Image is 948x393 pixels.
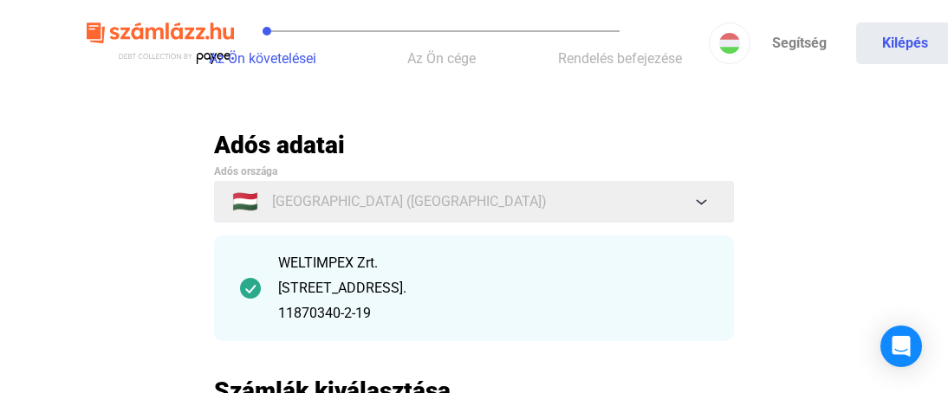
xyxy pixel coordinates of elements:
span: Adós országa [214,165,277,177]
h2: Adós adatai [214,130,734,160]
span: 🇭🇺 [232,191,258,212]
span: Rendelés befejezése [558,50,682,67]
span: [GEOGRAPHIC_DATA] ([GEOGRAPHIC_DATA]) [272,191,547,212]
img: checkmark-darker-green-circle [240,278,261,299]
img: HU [719,33,740,54]
img: szamlazzhu-logo [87,16,234,72]
div: 11870340-2-19 [278,303,708,324]
div: Open Intercom Messenger [880,325,922,367]
div: WELTIMPEX Zrt. [278,253,708,274]
button: 🇭🇺[GEOGRAPHIC_DATA] ([GEOGRAPHIC_DATA]) [214,181,734,222]
a: Segítség [750,23,847,64]
div: [STREET_ADDRESS]. [278,278,708,299]
span: Az Ön cége [407,50,476,67]
span: Az Ön követelései [209,50,316,67]
button: HU [709,23,750,64]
